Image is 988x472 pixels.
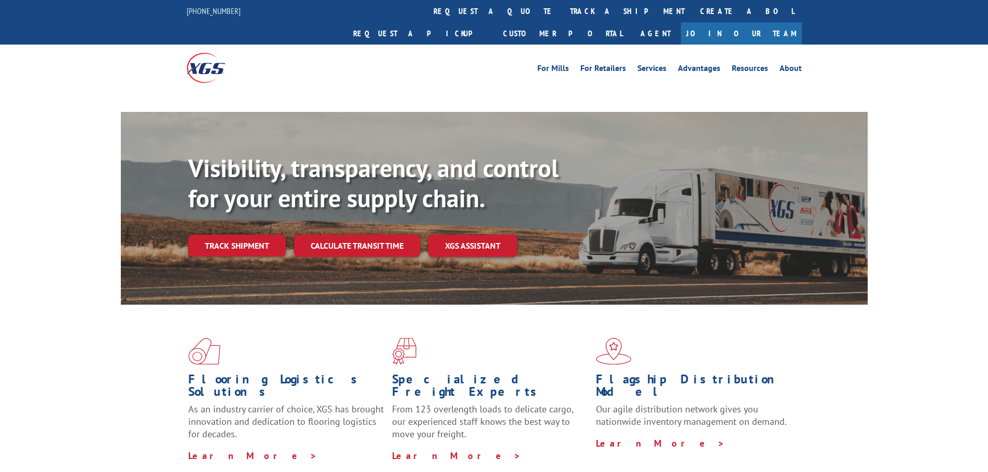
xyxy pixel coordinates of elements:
[294,235,420,257] a: Calculate transit time
[188,403,384,440] span: As an industry carrier of choice, XGS has brought innovation and dedication to flooring logistics...
[596,403,787,427] span: Our agile distribution network gives you nationwide inventory management on demand.
[678,64,720,76] a: Advantages
[188,450,317,462] a: Learn More >
[596,373,792,403] h1: Flagship Distribution Model
[537,64,569,76] a: For Mills
[596,437,725,449] a: Learn More >
[392,338,416,365] img: xgs-icon-focused-on-flooring-red
[392,403,588,449] p: From 123 overlength loads to delicate cargo, our experienced staff knows the best way to move you...
[392,450,521,462] a: Learn More >
[681,22,802,45] a: Join Our Team
[188,373,384,403] h1: Flooring Logistics Solutions
[345,22,495,45] a: Request a pickup
[596,338,632,365] img: xgs-icon-flagship-distribution-model-red
[732,64,768,76] a: Resources
[188,235,286,256] a: Track shipment
[630,22,681,45] a: Agent
[428,235,517,257] a: XGS ASSISTANT
[187,6,241,16] a: [PHONE_NUMBER]
[637,64,666,76] a: Services
[188,152,559,214] b: Visibility, transparency, and control for your entire supply chain.
[188,338,220,365] img: xgs-icon-total-supply-chain-intelligence-red
[495,22,630,45] a: Customer Portal
[392,373,588,403] h1: Specialized Freight Experts
[580,64,626,76] a: For Retailers
[780,64,802,76] a: About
